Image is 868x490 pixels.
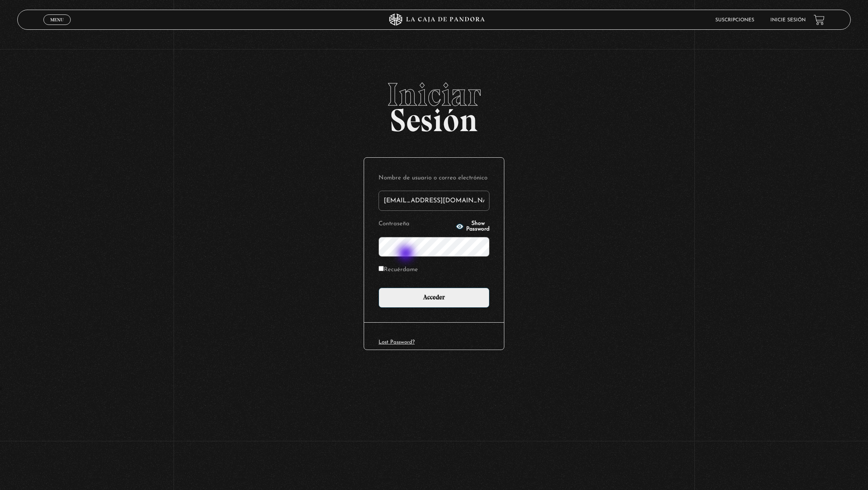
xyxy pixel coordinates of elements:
label: Nombre de usuario o correo electrónico [379,172,489,185]
span: Show Password [466,221,489,232]
a: Lost Password? [379,340,415,345]
button: Show Password [456,221,489,232]
span: Cerrar [48,24,67,30]
input: Recuérdame [379,266,384,271]
span: Iniciar [17,78,851,111]
h2: Sesión [17,78,851,130]
label: Contraseña [379,218,453,231]
a: Suscripciones [715,18,754,23]
input: Acceder [379,288,489,308]
a: View your shopping cart [814,14,825,25]
span: Menu [50,17,63,22]
a: Inicie sesión [770,18,806,23]
label: Recuérdame [379,264,418,276]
